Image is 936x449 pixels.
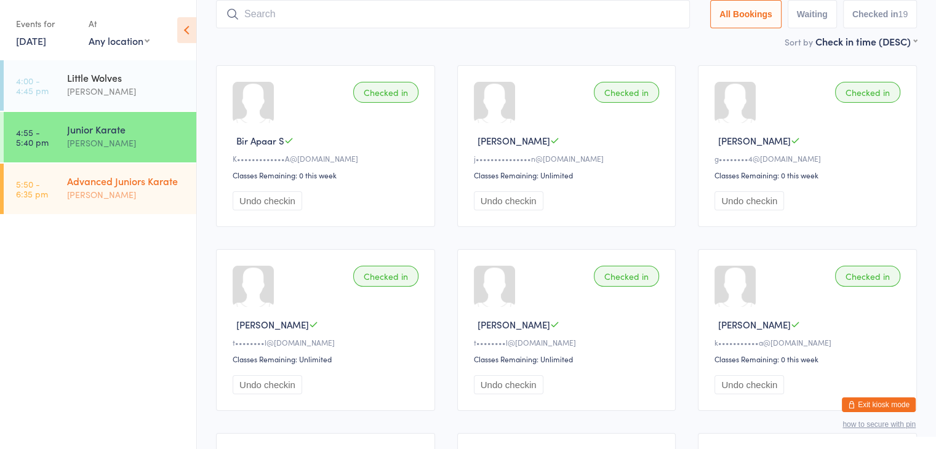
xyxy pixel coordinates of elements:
[353,82,418,103] div: Checked in
[67,188,186,202] div: [PERSON_NAME]
[714,170,904,180] div: Classes Remaining: 0 this week
[842,420,916,429] button: how to secure with pin
[89,14,150,34] div: At
[16,127,49,147] time: 4:55 - 5:40 pm
[236,134,284,147] span: Bir Apaar S
[67,136,186,150] div: [PERSON_NAME]
[233,375,302,394] button: Undo checkin
[594,82,659,103] div: Checked in
[785,36,813,48] label: Sort by
[835,266,900,287] div: Checked in
[474,170,663,180] div: Classes Remaining: Unlimited
[233,354,422,364] div: Classes Remaining: Unlimited
[478,318,550,331] span: [PERSON_NAME]
[474,153,663,164] div: j•••••••••••••••n@[DOMAIN_NAME]
[714,375,784,394] button: Undo checkin
[353,266,418,287] div: Checked in
[474,375,543,394] button: Undo checkin
[898,9,908,19] div: 19
[233,170,422,180] div: Classes Remaining: 0 this week
[233,153,422,164] div: K•••••••••••••A@[DOMAIN_NAME]
[67,71,186,84] div: Little Wolves
[4,112,196,162] a: 4:55 -5:40 pmJunior Karate[PERSON_NAME]
[714,191,784,210] button: Undo checkin
[67,122,186,136] div: Junior Karate
[233,191,302,210] button: Undo checkin
[714,337,904,348] div: k•••••••••••a@[DOMAIN_NAME]
[89,34,150,47] div: Any location
[474,354,663,364] div: Classes Remaining: Unlimited
[4,164,196,214] a: 5:50 -6:35 pmAdvanced Juniors Karate[PERSON_NAME]
[67,84,186,98] div: [PERSON_NAME]
[718,318,791,331] span: [PERSON_NAME]
[714,354,904,364] div: Classes Remaining: 0 this week
[474,337,663,348] div: t••••••••l@[DOMAIN_NAME]
[815,34,917,48] div: Check in time (DESC)
[67,174,186,188] div: Advanced Juniors Karate
[16,76,49,95] time: 4:00 - 4:45 pm
[835,82,900,103] div: Checked in
[233,337,422,348] div: t••••••••l@[DOMAIN_NAME]
[16,34,46,47] a: [DATE]
[718,134,791,147] span: [PERSON_NAME]
[16,179,48,199] time: 5:50 - 6:35 pm
[842,397,916,412] button: Exit kiosk mode
[478,134,550,147] span: [PERSON_NAME]
[714,153,904,164] div: g••••••••4@[DOMAIN_NAME]
[474,191,543,210] button: Undo checkin
[236,318,309,331] span: [PERSON_NAME]
[16,14,76,34] div: Events for
[4,60,196,111] a: 4:00 -4:45 pmLittle Wolves[PERSON_NAME]
[594,266,659,287] div: Checked in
